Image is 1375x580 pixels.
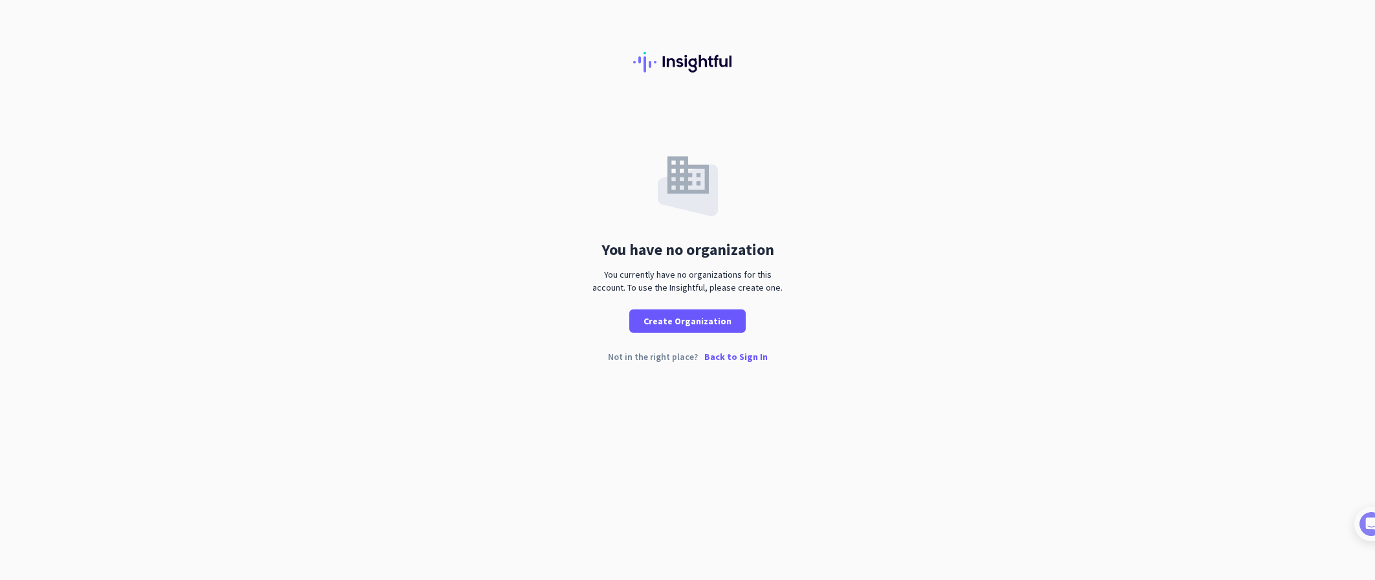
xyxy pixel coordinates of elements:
[704,352,768,361] p: Back to Sign In
[601,242,774,258] div: You have no organization
[644,315,731,328] span: Create Organization
[633,52,742,72] img: Insightful
[587,268,788,294] div: You currently have no organizations for this account. To use the Insightful, please create one.
[629,309,746,333] button: Create Organization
